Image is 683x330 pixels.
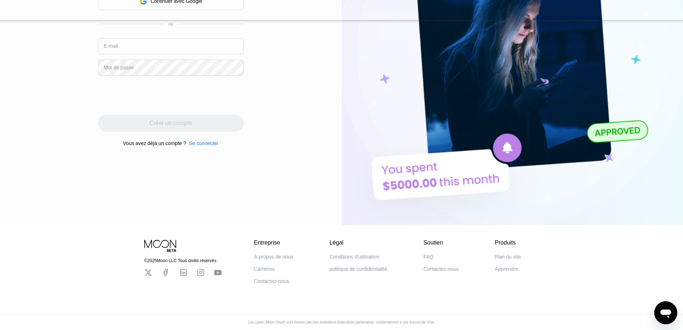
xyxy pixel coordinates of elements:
font: 2025 [147,258,157,263]
font: À propos de nous [254,254,294,260]
font: © [144,258,148,263]
font: Se connecter [189,140,219,146]
font: E-mail [104,43,118,49]
font: politique de confidentialité [329,266,387,272]
font: Les cartes Moon Visa® sont émises par nos institutions financières partenaires, conformément à un... [248,320,435,324]
font: Vous avez déjà un compte ? [123,140,186,146]
font: Produits [495,240,516,246]
font: FAQ [424,254,434,260]
font: Légal [329,240,343,246]
iframe: reCAPTCHA [98,81,207,109]
font: Soutien [424,240,443,246]
div: Se connecter [186,140,219,146]
font: Carrières [254,266,275,272]
font: Entreprise [254,240,280,246]
font: Apprendre [495,266,518,272]
font: Moon LLC Tous droits réservés [157,258,216,263]
font: Contactez-nous [254,278,289,284]
font: Conditions d'utilisation [329,254,379,260]
iframe: Bouton de lancement de la fenêtre de messagerie [654,301,677,324]
font: ou [168,22,173,27]
font: Plan du site [495,254,521,260]
font: Contactez-nous [424,266,459,272]
font: Mot de passe [104,65,134,70]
